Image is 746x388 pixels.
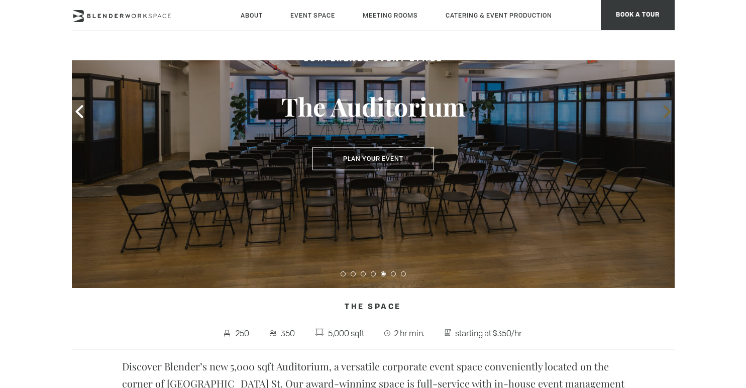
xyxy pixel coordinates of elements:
iframe: Chat Widget [565,259,746,388]
button: Plan Your Event [312,147,434,170]
span: starting at $350/hr [453,325,524,341]
span: 2 hr min. [392,325,427,341]
span: 250 [234,325,252,341]
h4: The Space [72,298,675,317]
span: 350 [278,325,297,341]
h2: Conference Event Space [258,53,489,66]
h3: The Auditorium [258,91,489,122]
span: 5,000 sqft [326,325,367,341]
